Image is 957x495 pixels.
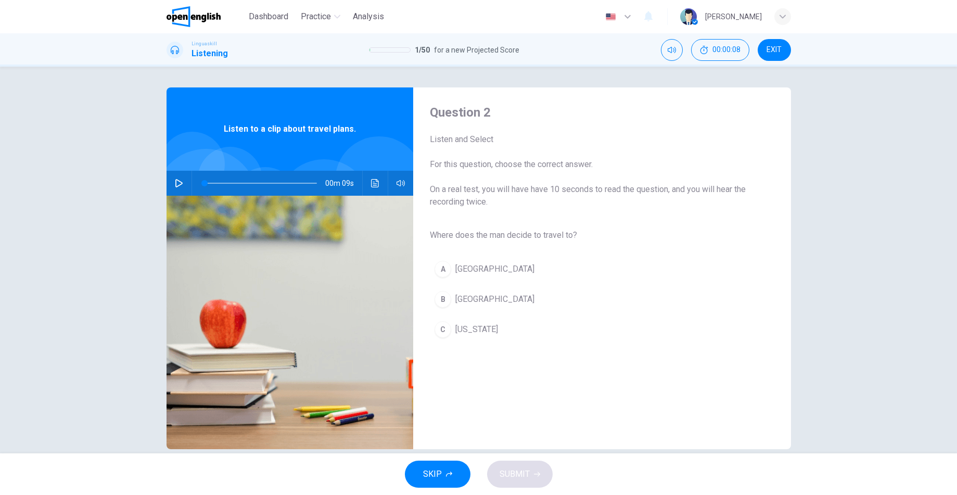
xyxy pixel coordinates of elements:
[604,13,617,21] img: en
[430,286,757,312] button: B[GEOGRAPHIC_DATA]
[301,10,331,23] span: Practice
[430,104,757,121] h4: Question 2
[353,10,384,23] span: Analysis
[705,10,762,23] div: [PERSON_NAME]
[245,7,292,26] button: Dashboard
[455,323,498,336] span: [US_STATE]
[325,171,362,196] span: 00m 09s
[430,133,757,146] span: Listen and Select
[430,316,757,342] button: C[US_STATE]
[430,158,757,171] span: For this question, choose the correct answer.
[167,6,245,27] a: OpenEnglish logo
[434,44,519,56] span: for a new Projected Score
[758,39,791,61] button: EXIT
[455,263,534,275] span: [GEOGRAPHIC_DATA]
[680,8,697,25] img: Profile picture
[455,293,534,306] span: [GEOGRAPHIC_DATA]
[367,171,384,196] button: Click to see the audio transcription
[192,47,228,60] h1: Listening
[430,256,757,282] button: A[GEOGRAPHIC_DATA]
[691,39,749,61] div: Hide
[435,291,451,308] div: B
[192,40,217,47] span: Linguaskill
[415,44,430,56] span: 1 / 50
[249,10,288,23] span: Dashboard
[430,229,757,242] span: Where does the man decide to travel to?
[430,183,757,208] span: On a real test, you will have have 10 seconds to read the question, and you will hear the recordi...
[691,39,749,61] button: 00:00:08
[224,123,356,135] span: Listen to a clip about travel plans.
[767,46,782,54] span: EXIT
[435,321,451,338] div: C
[405,461,470,488] button: SKIP
[167,196,414,449] img: Listen to a clip about travel plans.
[423,467,442,481] span: SKIP
[712,46,741,54] span: 00:00:08
[661,39,683,61] div: Mute
[167,6,221,27] img: OpenEnglish logo
[435,261,451,277] div: A
[349,7,388,26] button: Analysis
[297,7,344,26] button: Practice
